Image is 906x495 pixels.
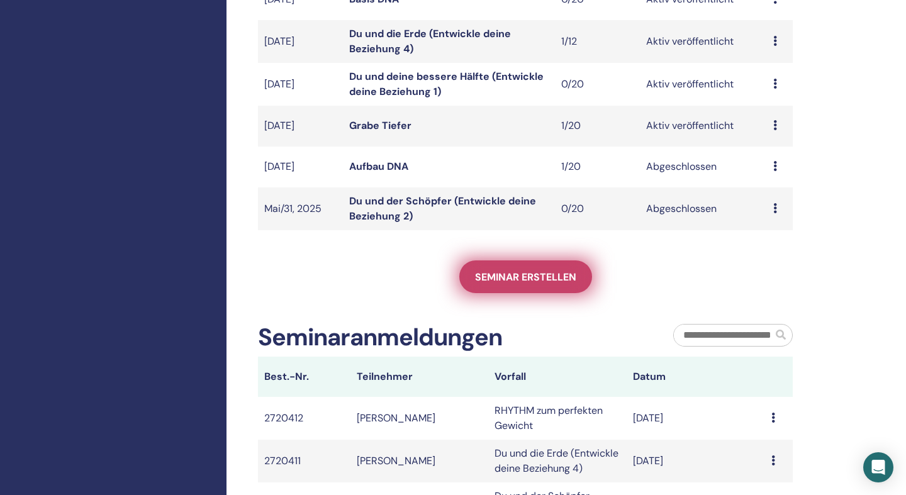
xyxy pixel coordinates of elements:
th: Best.-Nr. [258,357,350,397]
th: Teilnehmer [350,357,489,397]
a: Grabe Tiefer [349,119,411,132]
td: 1/12 [555,20,640,63]
td: Abgeschlossen [640,187,767,230]
td: 2720411 [258,440,350,482]
td: Du und die Erde (Entwickle deine Beziehung 4) [488,440,627,482]
th: Vorfall [488,357,627,397]
span: Seminar erstellen [475,270,576,284]
td: 2720412 [258,397,350,440]
th: Datum [627,357,765,397]
td: 1/20 [555,147,640,187]
td: Aktiv veröffentlicht [640,20,767,63]
td: 0/20 [555,187,640,230]
a: Du und die Erde (Entwickle deine Beziehung 4) [349,27,511,55]
td: [PERSON_NAME] [350,440,489,482]
a: Du und der Schöpfer (Entwickle deine Beziehung 2) [349,194,536,223]
a: Aufbau DNA [349,160,408,173]
td: Aktiv veröffentlicht [640,106,767,147]
td: [DATE] [258,63,343,106]
td: [PERSON_NAME] [350,397,489,440]
td: Abgeschlossen [640,147,767,187]
td: [DATE] [627,397,765,440]
td: [DATE] [258,147,343,187]
td: 1/20 [555,106,640,147]
td: [DATE] [627,440,765,482]
td: [DATE] [258,106,343,147]
td: [DATE] [258,20,343,63]
div: Open Intercom Messenger [863,452,893,482]
a: Du und deine bessere Hälfte (Entwickle deine Beziehung 1) [349,70,544,98]
td: Mai/31, 2025 [258,187,343,230]
td: Aktiv veröffentlicht [640,63,767,106]
td: 0/20 [555,63,640,106]
a: Seminar erstellen [459,260,592,293]
h2: Seminaranmeldungen [258,323,502,352]
td: RHYTHM zum perfekten Gewicht [488,397,627,440]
